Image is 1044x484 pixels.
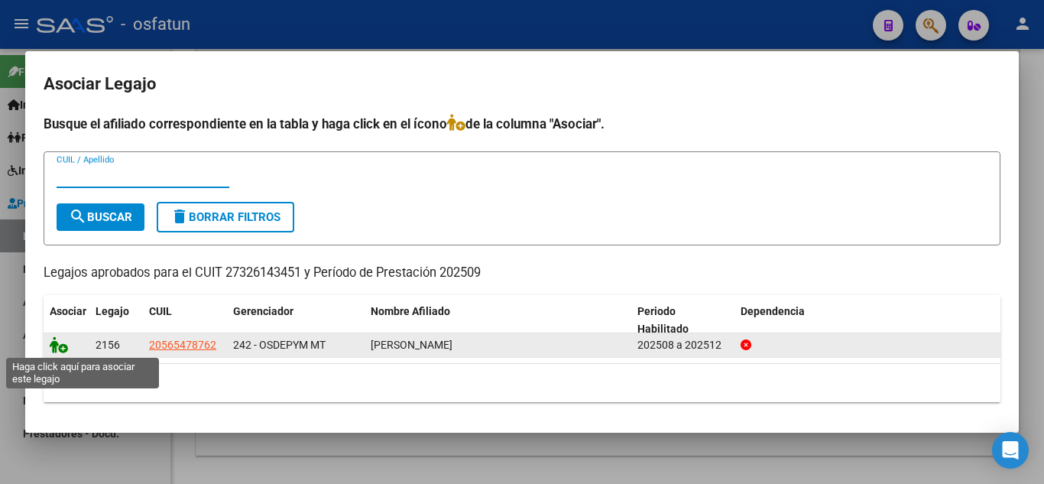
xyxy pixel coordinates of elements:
span: Legajo [96,305,129,317]
h4: Busque el afiliado correspondiente en la tabla y haga click en el ícono de la columna "Asociar". [44,114,1000,134]
span: Borrar Filtros [170,210,280,224]
span: 2156 [96,339,120,351]
mat-icon: delete [170,207,189,226]
span: Asociar [50,305,86,317]
datatable-header-cell: Dependencia [734,295,1001,346]
datatable-header-cell: Legajo [89,295,143,346]
span: CUIL [149,305,172,317]
span: Gerenciador [233,305,293,317]
button: Borrar Filtros [157,202,294,232]
p: Legajos aprobados para el CUIT 27326143451 y Período de Prestación 202509 [44,264,1000,283]
span: 242 - OSDEPYM MT [233,339,326,351]
h2: Asociar Legajo [44,70,1000,99]
datatable-header-cell: Gerenciador [227,295,365,346]
button: Buscar [57,203,144,231]
span: 20565478762 [149,339,216,351]
span: Periodo Habilitado [637,305,689,335]
span: Buscar [69,210,132,224]
mat-icon: search [69,207,87,226]
datatable-header-cell: Periodo Habilitado [631,295,734,346]
span: HEICK BLAS BENJAMIN [371,339,452,351]
div: 1 registros [44,364,1000,402]
datatable-header-cell: Asociar [44,295,89,346]
span: Nombre Afiliado [371,305,450,317]
datatable-header-cell: Nombre Afiliado [365,295,631,346]
div: 202508 a 202512 [637,336,728,354]
datatable-header-cell: CUIL [143,295,227,346]
span: Dependencia [741,305,805,317]
div: Open Intercom Messenger [992,432,1029,469]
